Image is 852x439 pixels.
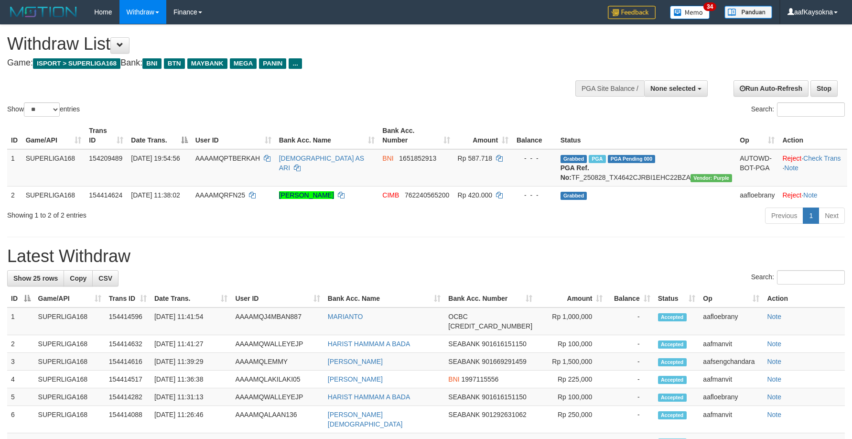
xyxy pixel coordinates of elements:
[670,6,710,19] img: Button%20Memo.svg
[699,371,763,388] td: aafmanvit
[195,191,245,199] span: AAAAMQRFN25
[231,371,324,388] td: AAAAMQLAKILAKI05
[690,174,732,182] span: Vendor URL: https://trx4.1velocity.biz
[231,388,324,406] td: AAAAMQWALLEYEJP
[131,154,180,162] span: [DATE] 19:54:56
[187,58,227,69] span: MAYBANK
[777,102,845,117] input: Search:
[7,335,34,353] td: 2
[105,307,151,335] td: 154414596
[34,353,105,371] td: SUPERLIGA168
[7,353,34,371] td: 3
[105,371,151,388] td: 154414517
[7,388,34,406] td: 5
[7,149,22,187] td: 1
[105,335,151,353] td: 154414632
[328,375,383,383] a: [PERSON_NAME]
[92,270,119,286] a: CSV
[699,290,763,307] th: Op: activate to sort column ascending
[606,353,654,371] td: -
[448,340,480,348] span: SEABANK
[699,388,763,406] td: aafloebrany
[536,406,606,433] td: Rp 250,000
[589,155,605,163] span: Marked by aafchhiseyha
[606,406,654,433] td: -
[22,122,86,149] th: Game/API: activate to sort column ascending
[557,149,736,187] td: TF_250828_TX4642CJRBI1EHC22BZA
[606,307,654,335] td: -
[658,411,687,419] span: Accepted
[7,270,64,286] a: Show 25 rows
[7,5,80,19] img: MOTION_logo.png
[231,406,324,433] td: AAAAMQALAAN136
[275,122,379,149] th: Bank Acc. Name: activate to sort column ascending
[751,102,845,117] label: Search:
[328,411,403,428] a: [PERSON_NAME][DEMOGRAPHIC_DATA]
[444,290,536,307] th: Bank Acc. Number: activate to sort column ascending
[382,154,393,162] span: BNI
[33,58,120,69] span: ISPORT > SUPERLIGA168
[448,411,480,418] span: SEABANK
[778,122,847,149] th: Action
[699,353,763,371] td: aafsengchandara
[703,2,716,11] span: 34
[448,358,480,365] span: SEABANK
[448,393,480,401] span: SEABANK
[328,313,363,320] a: MARIANTO
[561,155,587,163] span: Grabbed
[658,358,687,366] span: Accepted
[803,208,819,224] a: 1
[606,290,654,307] th: Balance: activate to sort column ascending
[142,58,161,69] span: BNI
[151,335,231,353] td: [DATE] 11:41:27
[536,371,606,388] td: Rp 225,000
[458,154,492,162] span: Rp 587.718
[448,313,467,320] span: OCBC
[289,58,302,69] span: ...
[557,122,736,149] th: Status
[34,388,105,406] td: SUPERLIGA168
[230,58,257,69] span: MEGA
[736,186,778,204] td: aafloebrany
[736,149,778,187] td: AUTOWD-BOT-PGA
[650,85,696,92] span: None selected
[536,335,606,353] td: Rp 100,000
[561,164,589,181] b: PGA Ref. No:
[448,375,459,383] span: BNI
[405,191,449,199] span: Copy 762240565200 to clipboard
[699,406,763,433] td: aafmanvit
[151,388,231,406] td: [DATE] 11:31:13
[448,322,532,330] span: Copy 693816522488 to clipboard
[34,406,105,433] td: SUPERLIGA168
[70,274,86,282] span: Copy
[767,313,781,320] a: Note
[606,371,654,388] td: -
[328,358,383,365] a: [PERSON_NAME]
[259,58,286,69] span: PANIN
[7,186,22,204] td: 2
[22,186,86,204] td: SUPERLIGA168
[7,307,34,335] td: 1
[231,353,324,371] td: AAAAMQLEMMY
[699,335,763,353] td: aafmanvit
[778,186,847,204] td: ·
[658,340,687,349] span: Accepted
[399,154,436,162] span: Copy 1651852913 to clipboard
[482,340,526,348] span: Copy 901616151150 to clipboard
[328,393,410,401] a: HARIST HAMMAM A BADA
[7,34,559,54] h1: Withdraw List
[778,149,847,187] td: · ·
[458,191,492,199] span: Rp 420.000
[516,154,553,163] div: - - -
[699,307,763,335] td: aafloebrany
[7,406,34,433] td: 6
[482,411,526,418] span: Copy 901292631062 to clipboard
[606,388,654,406] td: -
[195,154,260,162] span: AAAAMQPTBERKAH
[105,353,151,371] td: 154414616
[231,307,324,335] td: AAAAMQJ4MBAN887
[382,191,399,199] span: CIMB
[328,340,410,348] a: HARIST HAMMAM A BADA
[24,102,60,117] select: Showentries
[378,122,453,149] th: Bank Acc. Number: activate to sort column ascending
